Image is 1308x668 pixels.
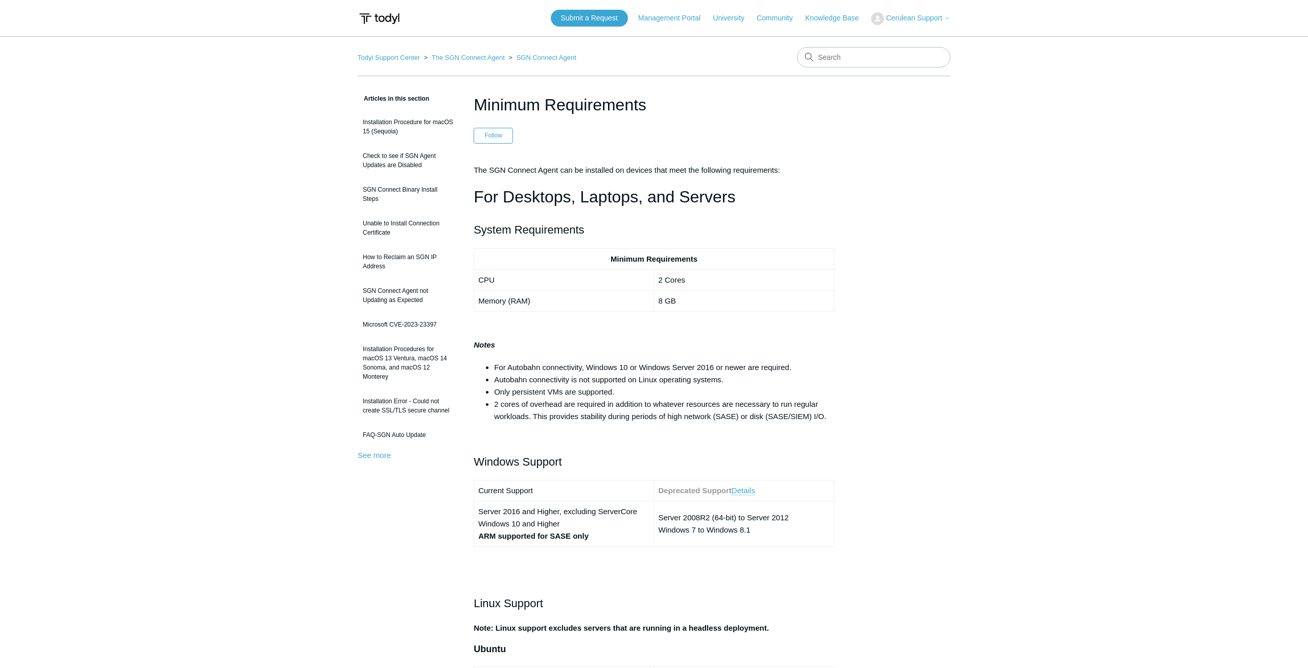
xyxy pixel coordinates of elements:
[474,597,543,610] span: Linux Support
[478,532,589,540] strong: ARM supported for SASE only
[474,340,495,349] strong: Notes
[358,247,458,276] a: How to Reclaim an SGN IP Address
[474,188,735,206] span: For Desktops, Laptops, and Servers
[474,269,654,290] td: CPU
[474,290,654,311] td: Memory (RAM)
[517,54,576,61] a: SGN Connect Agent
[871,12,950,25] button: Cerulean Support
[358,391,458,420] a: Installation Error - Could not create SSL/TLS secure channel
[494,361,834,374] li: For Autobahn connectivity, Windows 10 or Windows Server 2016 or newer are required.
[358,425,458,445] a: FAQ-SGN Auto Update
[551,10,628,27] a: Submit a Request
[886,14,942,22] span: Cerulean Support
[757,13,803,24] a: Community
[358,214,458,242] a: Unable to Install Connection Certificate
[358,9,401,28] img: Todyl Support Center Help Center home page
[805,13,869,24] a: Knowledge Base
[474,501,654,547] td: Server 2016 and Higher, excluding ServerCore Windows 10 and Higher
[358,146,458,175] a: Check to see if SGN Agent Updates are Disabled
[358,112,458,141] a: Installation Procedure for macOS 15 (Sequoia)
[358,315,458,334] a: Microsoft CVE-2023-23397
[713,13,754,24] a: University
[358,339,458,386] a: Installation Procedures for macOS 13 Ventura, macOS 14 Sonoma, and macOS 12 Monterey
[506,54,576,61] li: SGN Connect Agent
[474,624,769,632] strong: Note: Linux support excludes servers that are running in a headless deployment.
[358,95,429,102] span: Articles in this section
[358,54,420,61] a: Todyl Support Center
[358,180,458,209] a: SGN Connect Binary Install Steps
[474,644,506,654] span: Ubuntu
[494,398,834,423] li: 2 cores of overhead are required in addition to whatever resources are necessary to run regular w...
[358,54,422,61] li: Todyl Support Center
[474,223,584,236] span: System Requirements
[797,47,950,67] input: Search
[638,13,711,24] a: Management Portal
[474,480,654,501] td: Current Support
[474,455,562,468] span: Windows Support
[611,255,697,263] strong: Minimum Requirements
[432,54,505,61] a: The SGN Connect Agent
[654,269,834,290] td: 2 Cores
[422,54,507,61] li: The SGN Connect Agent
[474,93,834,117] h1: Minimum Requirements
[732,486,755,495] a: Details
[358,451,391,459] a: See more
[654,290,834,311] td: 8 GB
[658,486,731,495] strong: Deprecated Support
[358,281,458,310] a: SGN Connect Agent not Updating as Expected
[474,166,780,174] span: The SGN Connect Agent can be installed on devices that meet the following requirements:
[494,374,834,386] li: Autobahn connectivity is not supported on Linux operating systems.
[474,128,513,143] button: Follow Article
[654,501,834,547] td: Server 2008R2 (64-bit) to Server 2012 Windows 7 to Windows 8.1
[494,386,834,398] li: Only persistent VMs are supported.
